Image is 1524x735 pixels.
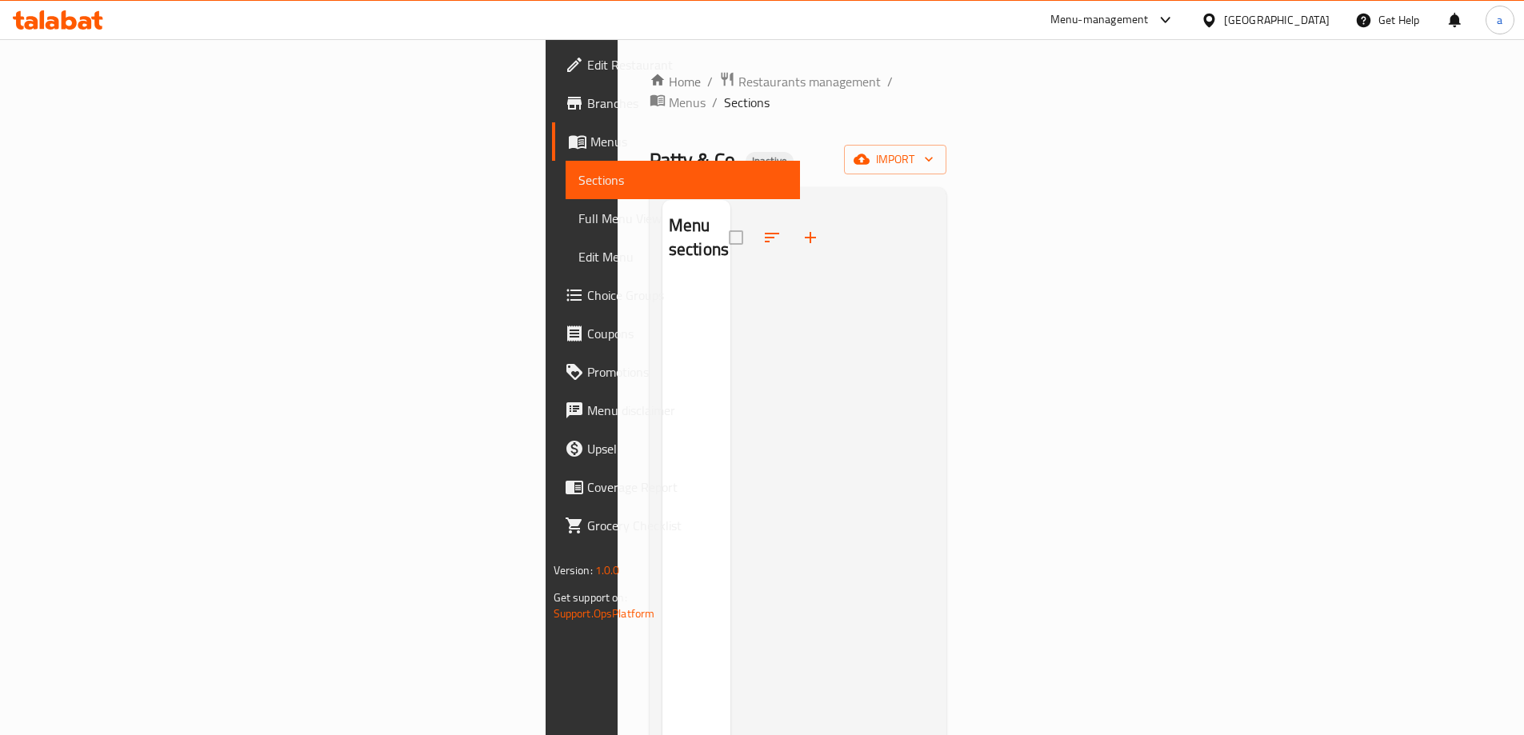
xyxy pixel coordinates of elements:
[857,150,934,170] span: import
[662,276,730,289] nav: Menu sections
[587,324,787,343] span: Coupons
[1050,10,1149,30] div: Menu-management
[554,560,593,581] span: Version:
[587,55,787,74] span: Edit Restaurant
[587,516,787,535] span: Grocery Checklist
[578,170,787,190] span: Sections
[1497,11,1502,29] span: a
[587,439,787,458] span: Upsell
[552,353,800,391] a: Promotions
[552,506,800,545] a: Grocery Checklist
[587,401,787,420] span: Menu disclaimer
[590,132,787,151] span: Menus
[578,247,787,266] span: Edit Menu
[552,468,800,506] a: Coverage Report
[566,238,800,276] a: Edit Menu
[844,145,946,174] button: import
[738,72,881,91] span: Restaurants management
[552,429,800,468] a: Upsell
[587,286,787,305] span: Choice Groups
[1224,11,1330,29] div: [GEOGRAPHIC_DATA]
[554,603,655,624] a: Support.OpsPlatform
[552,122,800,161] a: Menus
[566,161,800,199] a: Sections
[719,71,881,92] a: Restaurants management
[595,560,620,581] span: 1.0.0
[552,391,800,429] a: Menu disclaimer
[578,209,787,228] span: Full Menu View
[566,199,800,238] a: Full Menu View
[554,587,627,608] span: Get support on:
[552,46,800,84] a: Edit Restaurant
[552,84,800,122] a: Branches
[587,362,787,381] span: Promotions
[587,94,787,113] span: Branches
[552,276,800,314] a: Choice Groups
[552,314,800,353] a: Coupons
[587,477,787,497] span: Coverage Report
[887,72,893,91] li: /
